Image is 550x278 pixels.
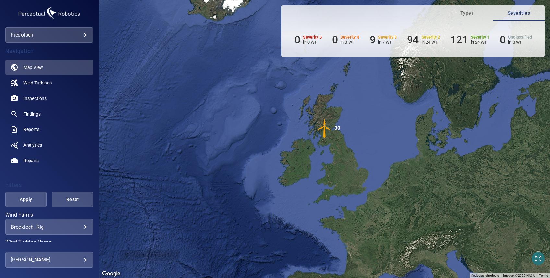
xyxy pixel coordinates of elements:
[422,35,440,39] h6: Severity 2
[5,182,93,188] h4: Filters
[450,34,489,46] li: Severity 1
[303,40,322,45] p: in 0 WT
[539,274,548,277] a: Terms
[332,34,338,46] h6: 0
[23,157,39,164] span: Repairs
[508,35,532,39] h6: Unclassified
[60,195,85,204] span: Reset
[5,106,93,122] a: findings noActive
[5,48,93,54] h4: Navigation
[497,9,541,17] span: Severities
[5,75,93,91] a: windturbines noActive
[303,35,322,39] h6: Severity 5
[407,34,419,46] h6: 94
[508,40,532,45] p: in 0 WT
[101,270,122,278] a: Open this area in Google Maps (opens a new window)
[17,5,82,22] img: fredolsen-logo
[5,91,93,106] a: inspections noActive
[23,142,42,148] span: Analytics
[5,192,47,207] button: Apply
[315,118,334,138] img: windFarmIconCat3.svg
[5,153,93,168] a: repairs noActive
[5,60,93,75] a: map active
[471,40,490,45] p: in 24 WT
[500,34,506,46] h6: 0
[422,40,440,45] p: in 24 WT
[13,195,39,204] span: Apply
[11,224,88,230] div: Brockloch_Rig
[500,34,532,46] li: Severity Unclassified
[101,270,122,278] img: Google
[407,34,440,46] li: Severity 2
[378,40,397,45] p: in 7 WT
[23,80,52,86] span: Wind Turbines
[5,137,93,153] a: analytics noActive
[52,192,93,207] button: Reset
[11,30,88,40] div: fredolsen
[445,9,489,17] span: Types
[23,111,41,117] span: Findings
[294,34,322,46] li: Severity 5
[471,35,490,39] h6: Severity 1
[5,212,93,217] label: Wind Farms
[294,34,300,46] h6: 0
[370,34,397,46] li: Severity 3
[471,273,499,278] button: Keyboard shortcuts
[5,219,93,235] div: Wind Farms
[378,35,397,39] h6: Severity 3
[315,118,334,139] gmp-advanced-marker: 30
[370,34,376,46] h6: 9
[503,274,535,277] span: Imagery ©2025 NASA
[11,255,88,265] div: [PERSON_NAME]
[23,95,47,102] span: Inspections
[450,34,468,46] h6: 121
[23,126,39,133] span: Reports
[5,122,93,137] a: reports noActive
[332,34,359,46] li: Severity 4
[334,118,340,138] div: 30
[23,64,43,71] span: Map View
[341,35,359,39] h6: Severity 4
[5,27,93,43] div: fredolsen
[5,240,93,245] label: Wind Turbine Name
[341,40,359,45] p: in 0 WT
